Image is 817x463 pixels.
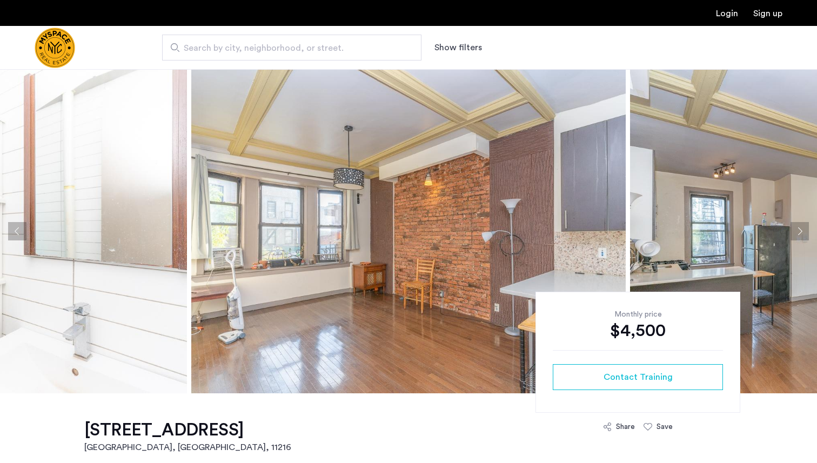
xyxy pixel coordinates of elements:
a: Cazamio Logo [35,28,75,68]
span: Contact Training [604,371,673,384]
div: Share [616,421,635,432]
div: Monthly price [553,309,723,320]
input: Apartment Search [162,35,421,61]
img: logo [35,28,75,68]
button: Show or hide filters [434,41,482,54]
div: $4,500 [553,320,723,341]
h1: [STREET_ADDRESS] [84,419,291,441]
button: Next apartment [791,222,809,240]
button: Previous apartment [8,222,26,240]
button: button [553,364,723,390]
div: Save [657,421,673,432]
a: Registration [753,9,782,18]
img: apartment [191,69,626,393]
a: Login [716,9,738,18]
a: [STREET_ADDRESS][GEOGRAPHIC_DATA], [GEOGRAPHIC_DATA], 11216 [84,419,291,454]
h2: [GEOGRAPHIC_DATA], [GEOGRAPHIC_DATA] , 11216 [84,441,291,454]
span: Search by city, neighborhood, or street. [184,42,391,55]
